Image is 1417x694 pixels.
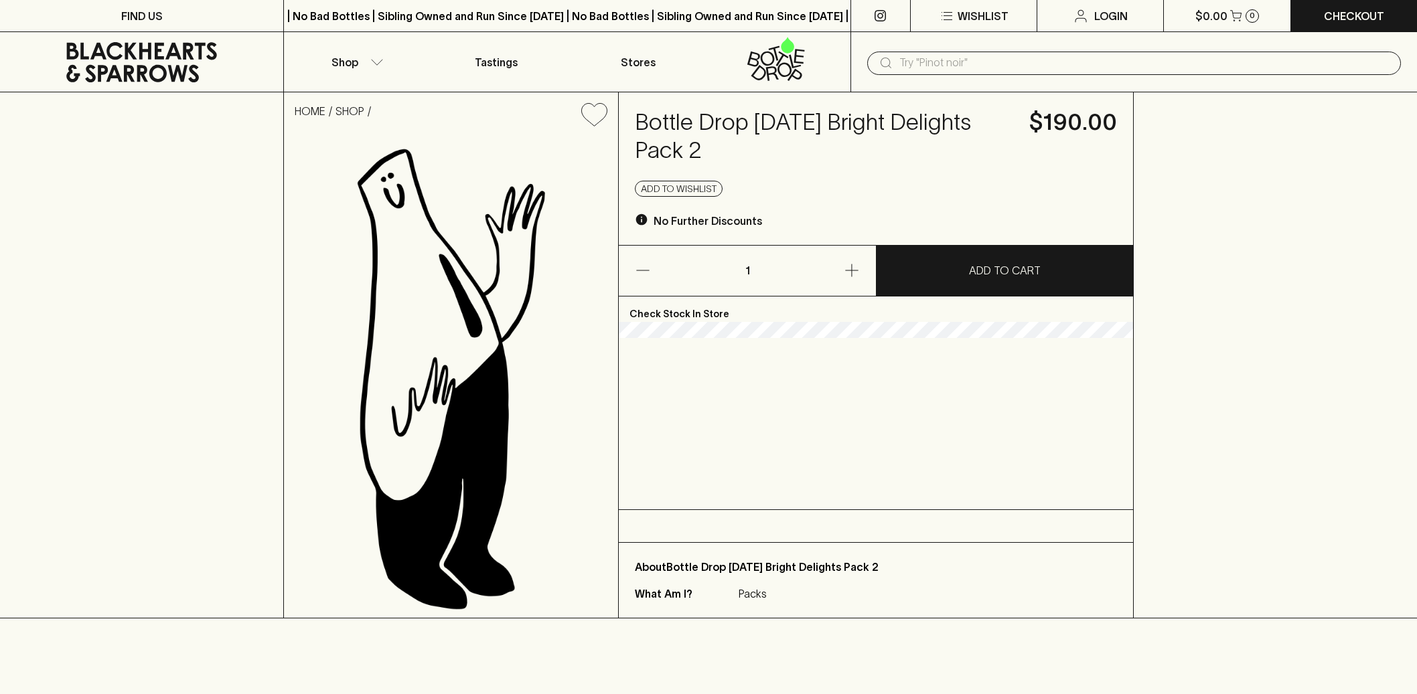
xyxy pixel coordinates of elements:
[331,54,358,70] p: Shop
[969,262,1041,278] p: ADD TO CART
[295,105,325,117] a: HOME
[958,8,1009,24] p: Wishlist
[121,8,163,24] p: FIND US
[739,586,767,602] p: Packs
[1094,8,1128,24] p: Login
[635,586,735,602] p: What Am I?
[567,32,708,92] a: Stores
[1250,12,1255,19] p: 0
[635,108,1013,165] h4: Bottle Drop [DATE] Bright Delights Pack 2
[475,54,518,70] p: Tastings
[1324,8,1384,24] p: Checkout
[635,559,1117,575] p: About Bottle Drop [DATE] Bright Delights Pack 2
[335,105,364,117] a: SHOP
[426,32,567,92] a: Tastings
[621,54,656,70] p: Stores
[1195,8,1227,24] p: $0.00
[899,52,1390,74] input: Try "Pinot noir"
[1029,108,1117,137] h4: $190.00
[877,246,1133,296] button: ADD TO CART
[284,32,425,92] button: Shop
[635,181,723,197] button: Add to wishlist
[576,98,613,132] button: Add to wishlist
[731,246,763,296] p: 1
[619,296,1133,322] p: Check Stock In Store
[654,213,762,229] p: No Further Discounts
[284,137,618,618] img: Bottle Drop OCT 23 Bright Delights Pack 2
